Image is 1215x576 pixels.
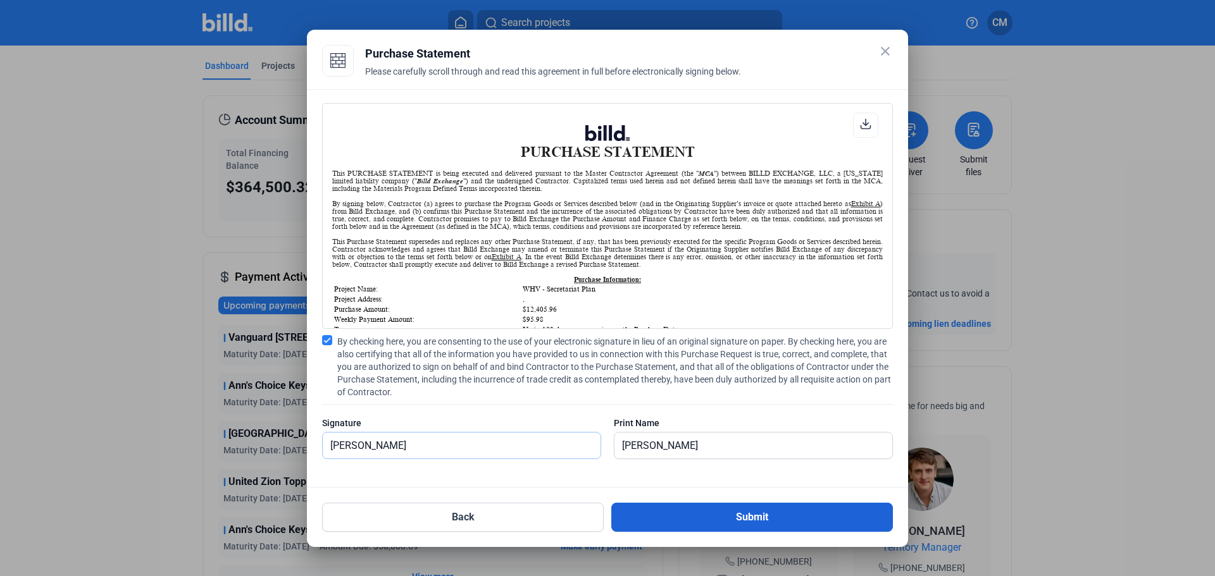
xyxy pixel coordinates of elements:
div: This Purchase Statement supersedes and replaces any other Purchase Statement, if any, that has be... [332,238,883,268]
span: By checking here, you are consenting to the use of your electronic signature in lieu of an origin... [337,335,893,398]
td: $95.98 [522,315,882,324]
div: By signing below, Contractor (a) agrees to purchase the Program Goods or Services described below... [332,200,883,230]
div: Please carefully scroll through and read this agreement in full before electronically signing below. [365,65,893,93]
div: Signature [322,417,601,429]
td: $12,405.96 [522,305,882,314]
button: Submit [611,503,893,532]
div: Purchase Statement [365,45,893,63]
u: Exhibit A [851,200,880,207]
button: Back [322,503,604,532]
div: This PURCHASE STATEMENT is being executed and delivered pursuant to the Master Contractor Agreeme... [332,169,883,192]
mat-icon: close [878,44,893,59]
td: Up to 120 days, commencing on the Purchase Date [522,325,882,334]
td: Project Name: [333,285,521,293]
u: Purchase Information: [574,276,641,283]
u: Exhibit A [492,253,521,260]
i: Billd Exchange [417,177,463,185]
input: Signature [323,432,601,458]
i: MCA [699,169,714,177]
td: , [522,295,882,303]
td: WHV - Secretariat Plan [522,285,882,293]
td: Weekly Payment Amount: [333,315,521,324]
input: Print Name [614,432,878,458]
h1: PURCHASE STATEMENT [332,125,883,160]
td: Term: [333,325,521,334]
td: Purchase Amount: [333,305,521,314]
div: Print Name [614,417,893,429]
td: Project Address: [333,295,521,303]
